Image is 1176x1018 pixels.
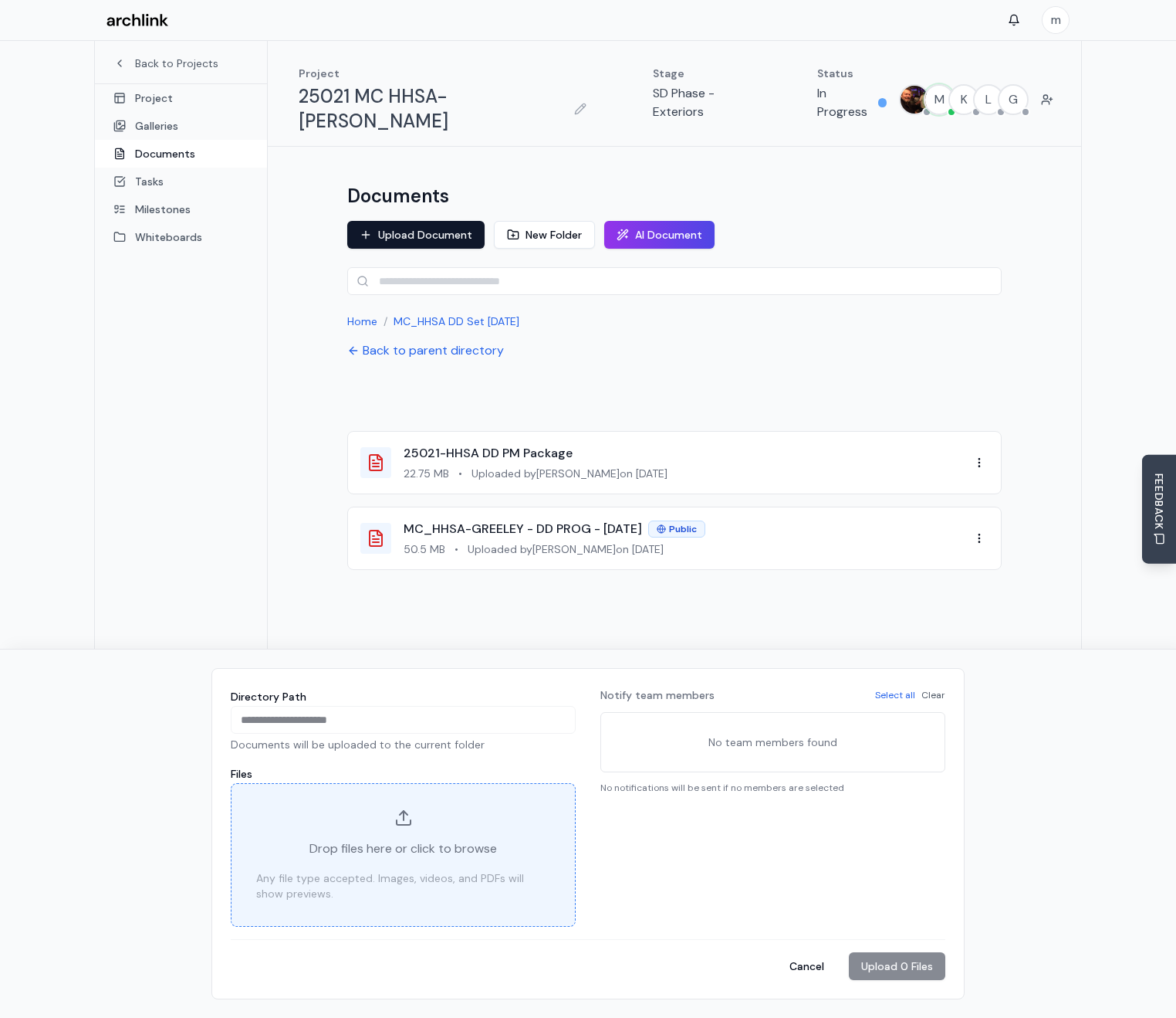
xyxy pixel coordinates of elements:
[458,466,462,481] span: •
[1043,7,1069,33] span: m
[347,431,1002,494] div: 25021-HHSA DD PM Package22.75 MB•Uploaded by[PERSON_NAME]on [DATE]
[347,341,504,360] button: Back to parent directory
[925,86,953,114] span: M
[653,66,755,81] p: Stage
[468,541,664,557] span: Uploaded by [PERSON_NAME] on [DATE]
[95,112,267,140] a: Galleries
[600,782,945,794] p: No notifications will be sent if no members are selected
[924,84,955,115] button: M
[231,690,306,704] label: Directory Path
[106,14,168,27] img: Archlink
[471,466,667,481] span: Uploaded by [PERSON_NAME] on [DATE]
[653,84,755,121] p: SD Phase - Exteriors
[921,689,945,701] button: Clear
[899,84,930,115] button: MARC JONES
[404,466,449,481] span: 22.75 MB
[875,689,915,701] button: Select all
[404,521,642,537] a: MC_HHSA-GREELEY - DD PROG - [DATE]
[494,221,595,249] button: New Folder
[299,84,563,134] h1: 25021 MC HHSA-[PERSON_NAME]
[95,168,267,195] a: Tasks
[95,140,267,168] a: Documents
[95,223,267,251] a: Whiteboards
[1142,455,1176,564] button: Send Feedback
[817,66,887,81] p: Status
[113,56,248,71] a: Back to Projects
[999,86,1027,114] span: G
[231,737,576,752] p: Documents will be uploaded to the current folder
[404,541,445,557] span: 50.5 MB
[610,722,935,762] p: No team members found
[975,86,1002,114] span: L
[231,767,252,781] label: Files
[600,687,715,703] label: Notify team members
[347,507,1002,570] div: MC_HHSA-GREELEY - DD PROG - [DATE]Public50.5 MB•Uploaded by[PERSON_NAME]on [DATE]
[404,445,573,461] a: 25021-HHSA DD PM Package
[95,195,267,223] a: Milestones
[347,221,485,249] button: Upload Document
[394,314,519,329] button: MC_HHSA DD Set [DATE]
[998,84,1029,115] button: G
[309,840,497,858] span: Drop files here or click to browse
[299,66,591,81] p: Project
[948,84,979,115] button: K
[901,86,928,114] img: MARC JONES
[973,84,1004,115] button: L
[604,221,715,249] button: AI Document
[347,314,377,329] button: Home
[347,184,449,209] h1: Documents
[455,541,458,557] span: •
[384,314,387,329] span: /
[95,84,267,112] a: Project
[817,84,872,121] p: In Progress
[256,870,550,901] span: Any file type accepted. Images, videos, and PDFs will show previews.
[950,86,978,114] span: K
[777,952,836,980] button: Cancel
[669,523,697,535] span: Public
[1151,473,1167,530] span: FEEDBACK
